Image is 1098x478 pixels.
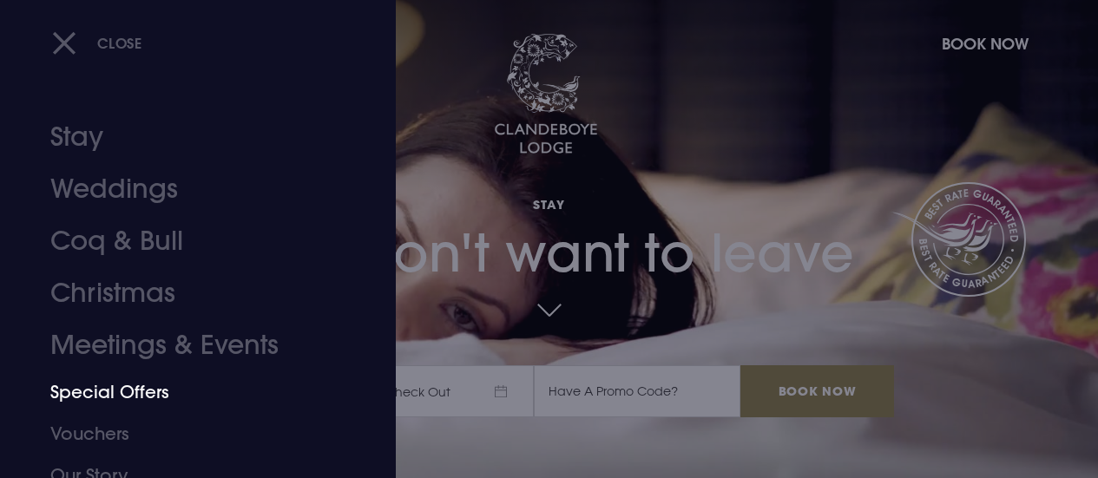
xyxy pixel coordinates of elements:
[50,111,322,163] a: Stay
[50,215,322,267] a: Coq & Bull
[50,371,322,413] a: Special Offers
[50,267,322,319] a: Christmas
[50,413,322,455] a: Vouchers
[52,25,142,61] button: Close
[97,34,142,52] span: Close
[50,163,322,215] a: Weddings
[50,319,322,371] a: Meetings & Events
